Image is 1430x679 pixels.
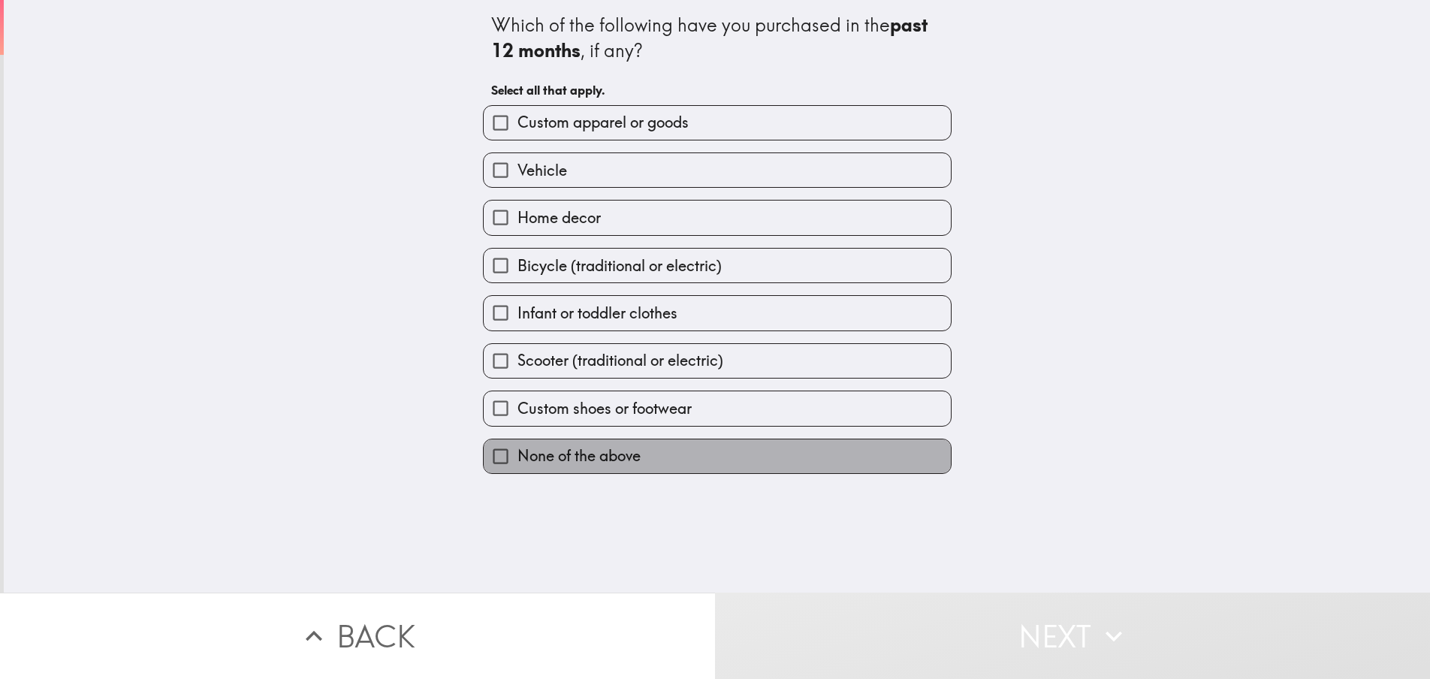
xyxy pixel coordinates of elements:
span: Custom apparel or goods [517,112,689,133]
div: Which of the following have you purchased in the , if any? [491,13,943,63]
h6: Select all that apply. [491,82,943,98]
span: Custom shoes or footwear [517,398,692,419]
button: None of the above [484,439,951,473]
button: Custom apparel or goods [484,106,951,140]
button: Next [715,593,1430,679]
button: Bicycle (traditional or electric) [484,249,951,282]
button: Infant or toddler clothes [484,296,951,330]
span: Infant or toddler clothes [517,303,677,324]
span: Bicycle (traditional or electric) [517,255,722,276]
button: Custom shoes or footwear [484,391,951,425]
button: Vehicle [484,153,951,187]
span: Scooter (traditional or electric) [517,350,723,371]
button: Home decor [484,201,951,234]
span: Vehicle [517,160,567,181]
span: Home decor [517,207,601,228]
span: None of the above [517,445,641,466]
button: Scooter (traditional or electric) [484,344,951,378]
b: past 12 months [491,14,932,62]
